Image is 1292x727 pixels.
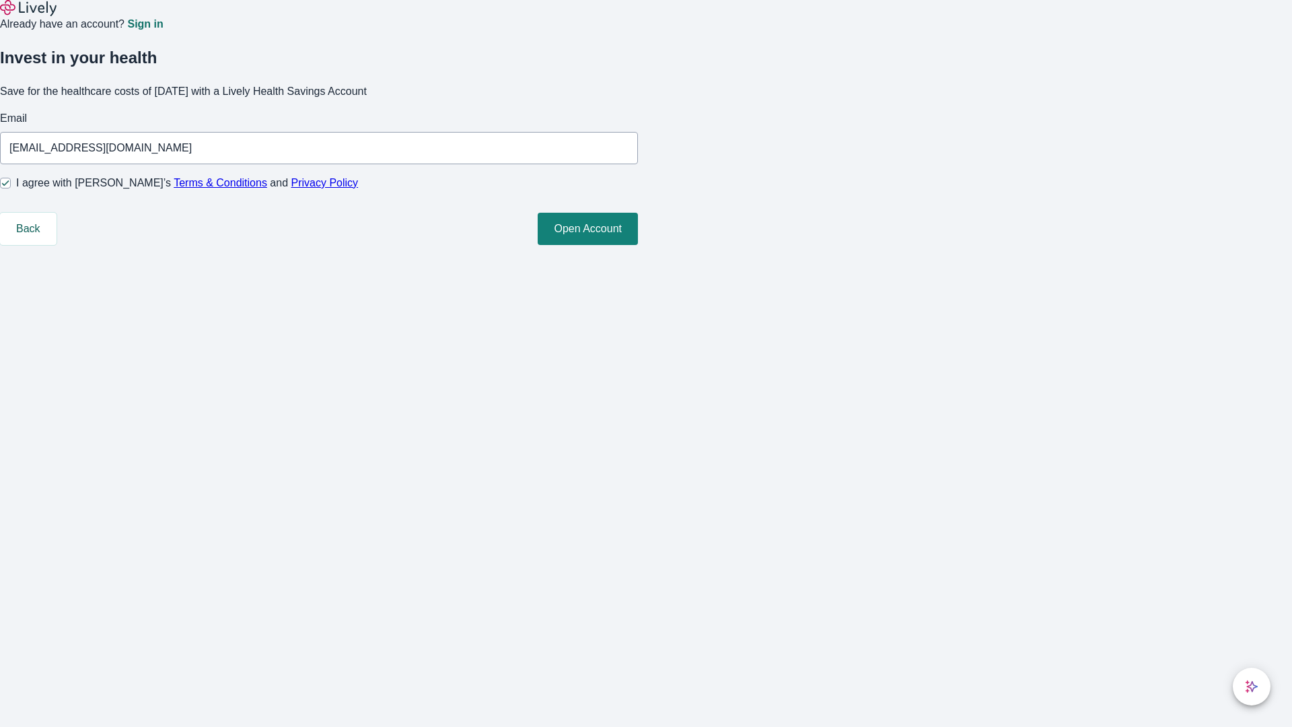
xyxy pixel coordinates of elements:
button: Open Account [538,213,638,245]
button: chat [1233,668,1270,705]
a: Sign in [127,19,163,30]
span: I agree with [PERSON_NAME]’s and [16,175,358,191]
a: Privacy Policy [291,177,359,188]
svg: Lively AI Assistant [1245,680,1258,693]
a: Terms & Conditions [174,177,267,188]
